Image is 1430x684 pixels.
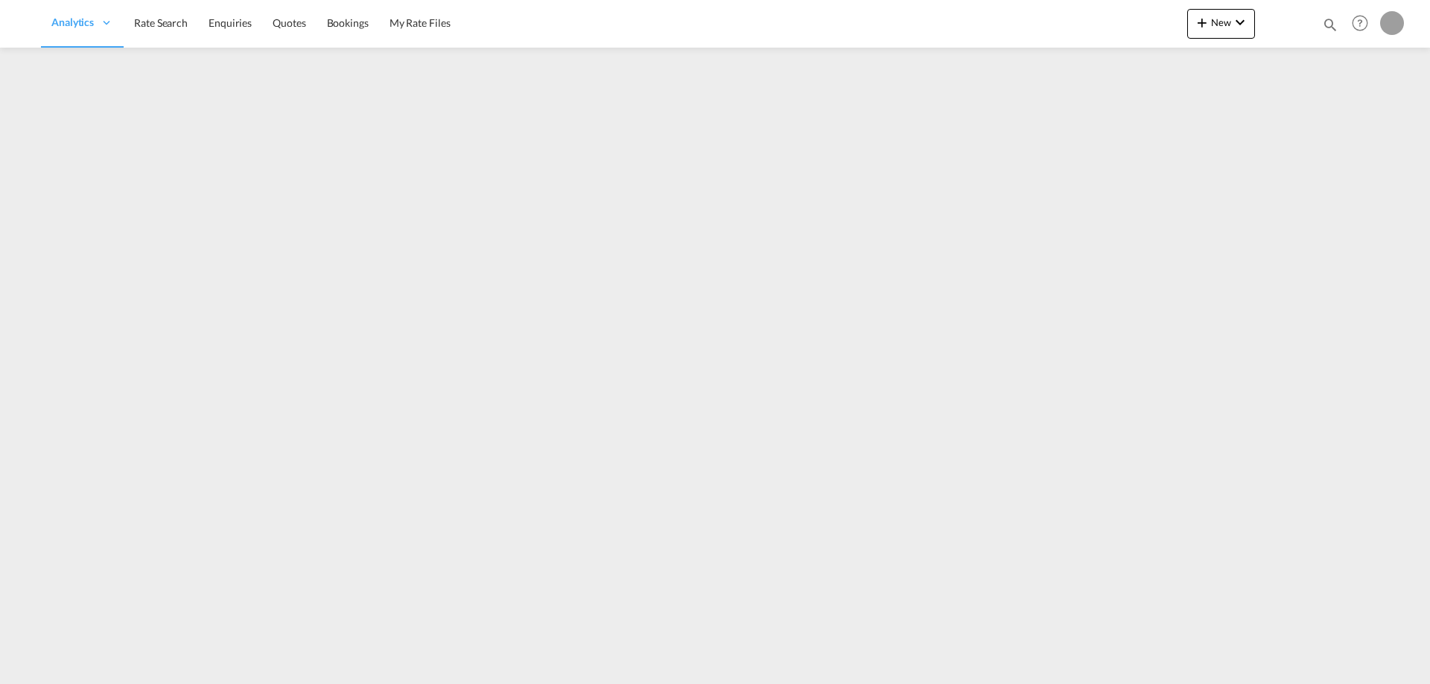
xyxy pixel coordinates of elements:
span: New [1193,16,1249,28]
div: Help [1347,10,1380,37]
span: Enquiries [209,16,252,29]
span: Analytics [51,15,94,30]
div: icon-magnify [1322,16,1338,39]
md-icon: icon-magnify [1322,16,1338,33]
md-icon: icon-chevron-down [1231,13,1249,31]
span: My Rate Files [390,16,451,29]
span: Bookings [327,16,369,29]
button: icon-plus 400-fgNewicon-chevron-down [1187,9,1255,39]
span: Quotes [273,16,305,29]
md-icon: icon-plus 400-fg [1193,13,1211,31]
span: Help [1347,10,1373,36]
span: Rate Search [134,16,188,29]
